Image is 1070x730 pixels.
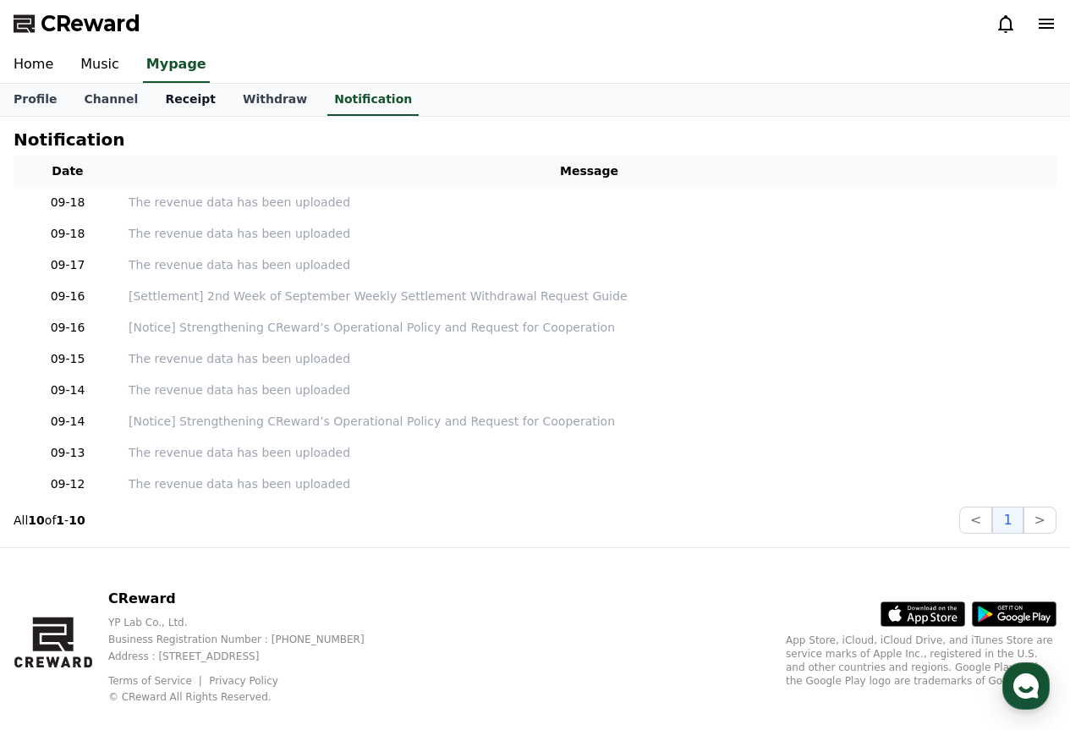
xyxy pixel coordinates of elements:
[129,288,1050,305] a: [Settlement] 2nd Week of September Weekly Settlement Withdrawal Request Guide
[20,225,115,243] p: 09-18
[20,413,115,431] p: 09-14
[108,616,392,629] p: YP Lab Co., Ltd.
[28,513,44,527] strong: 10
[20,381,115,399] p: 09-14
[129,444,1050,462] a: The revenue data has been uploaded
[20,256,115,274] p: 09-17
[14,512,85,529] p: All of -
[992,507,1023,534] button: 1
[14,156,122,187] th: Date
[151,84,229,116] a: Receipt
[20,350,115,368] p: 09-15
[20,444,115,462] p: 09-13
[122,156,1056,187] th: Message
[250,562,292,575] span: Settings
[20,288,115,305] p: 09-16
[20,475,115,493] p: 09-12
[108,633,392,646] p: Business Registration Number : [PHONE_NUMBER]
[14,130,124,149] h4: Notification
[786,634,1056,688] p: App Store, iCloud, iCloud Drive, and iTunes Store are service marks of Apple Inc., registered in ...
[1023,507,1056,534] button: >
[69,513,85,527] strong: 10
[108,650,392,663] p: Address : [STREET_ADDRESS]
[41,10,140,37] span: CReward
[129,350,1050,368] a: The revenue data has been uploaded
[140,563,190,576] span: Messages
[43,562,73,575] span: Home
[67,47,133,83] a: Music
[209,675,278,687] a: Privacy Policy
[112,536,218,579] a: Messages
[129,475,1050,493] a: The revenue data has been uploaded
[14,10,140,37] a: CReward
[129,194,1050,211] a: The revenue data has been uploaded
[327,84,419,116] a: Notification
[5,536,112,579] a: Home
[143,47,210,83] a: Mypage
[129,381,1050,399] a: The revenue data has been uploaded
[56,513,64,527] strong: 1
[229,84,321,116] a: Withdraw
[959,507,992,534] button: <
[129,413,1050,431] a: [Notice] Strengthening CReward’s Operational Policy and Request for Cooperation
[129,256,1050,274] a: The revenue data has been uploaded
[108,675,205,687] a: Terms of Service
[20,319,115,337] p: 09-16
[108,690,392,704] p: © CReward All Rights Reserved.
[20,194,115,211] p: 09-18
[129,319,1050,337] a: [Notice] Strengthening CReward’s Operational Policy and Request for Cooperation
[70,84,151,116] a: Channel
[218,536,325,579] a: Settings
[129,225,1050,243] a: The revenue data has been uploaded
[108,589,392,609] p: CReward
